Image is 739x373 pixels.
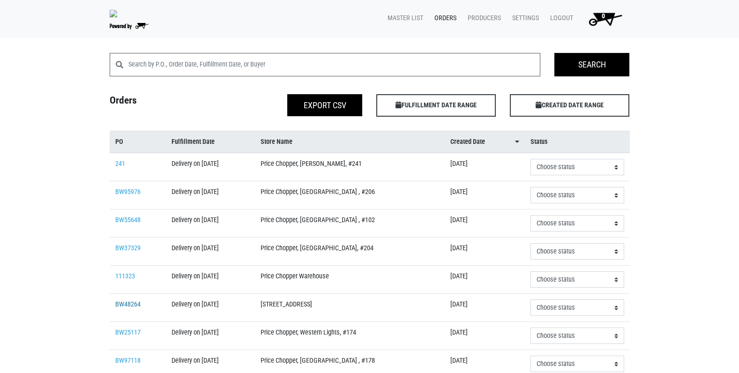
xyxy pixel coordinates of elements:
[445,266,525,294] td: [DATE]
[166,238,254,266] td: Delivery on [DATE]
[445,294,525,322] td: [DATE]
[445,209,525,238] td: [DATE]
[115,272,135,280] a: 111323
[543,9,577,27] a: Logout
[115,244,141,252] a: BW37329
[166,153,254,181] td: Delivery on [DATE]
[510,94,629,117] span: CREATED DATE RANGE
[554,53,629,76] input: Search
[115,216,141,224] a: BW55648
[287,94,362,116] button: Export CSV
[103,94,236,113] h4: Orders
[115,357,141,365] a: BW97118
[530,137,548,147] span: Status
[505,9,543,27] a: Settings
[255,266,445,294] td: Price Chopper Warehouse
[166,322,254,350] td: Delivery on [DATE]
[166,266,254,294] td: Delivery on [DATE]
[427,9,460,27] a: Orders
[584,9,626,28] img: Cart
[577,9,630,28] a: 0
[110,23,149,30] img: Powered by Big Wheelbarrow
[445,153,525,181] td: [DATE]
[376,94,496,117] span: FULFILLMENT DATE RANGE
[255,209,445,238] td: Price Chopper, [GEOGRAPHIC_DATA] , #102
[460,9,505,27] a: Producers
[255,238,445,266] td: Price Chopper, [GEOGRAPHIC_DATA], #204
[450,137,485,147] span: Created Date
[128,53,541,76] input: Search by P.O., Order Date, Fulfillment Date, or Buyer
[115,300,141,308] a: BW48264
[450,137,519,147] a: Created Date
[445,322,525,350] td: [DATE]
[166,294,254,322] td: Delivery on [DATE]
[166,209,254,238] td: Delivery on [DATE]
[261,137,292,147] span: Store Name
[602,12,605,20] span: 0
[110,10,117,17] img: original-fc7597fdc6adbb9d0e2ae620e786d1a2.jpg
[261,137,439,147] a: Store Name
[255,181,445,209] td: Price Chopper, [GEOGRAPHIC_DATA] , #206
[172,137,215,147] span: Fulfillment Date
[530,137,624,147] a: Status
[380,9,427,27] a: Master List
[115,137,161,147] a: PO
[166,181,254,209] td: Delivery on [DATE]
[172,137,249,147] a: Fulfillment Date
[115,188,141,196] a: BW95976
[255,153,445,181] td: Price Chopper, [PERSON_NAME], #241
[255,294,445,322] td: [STREET_ADDRESS]
[115,137,123,147] span: PO
[115,160,125,168] a: 241
[445,238,525,266] td: [DATE]
[445,181,525,209] td: [DATE]
[115,328,141,336] a: BW25117
[255,322,445,350] td: Price Chopper, Western Lights, #174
